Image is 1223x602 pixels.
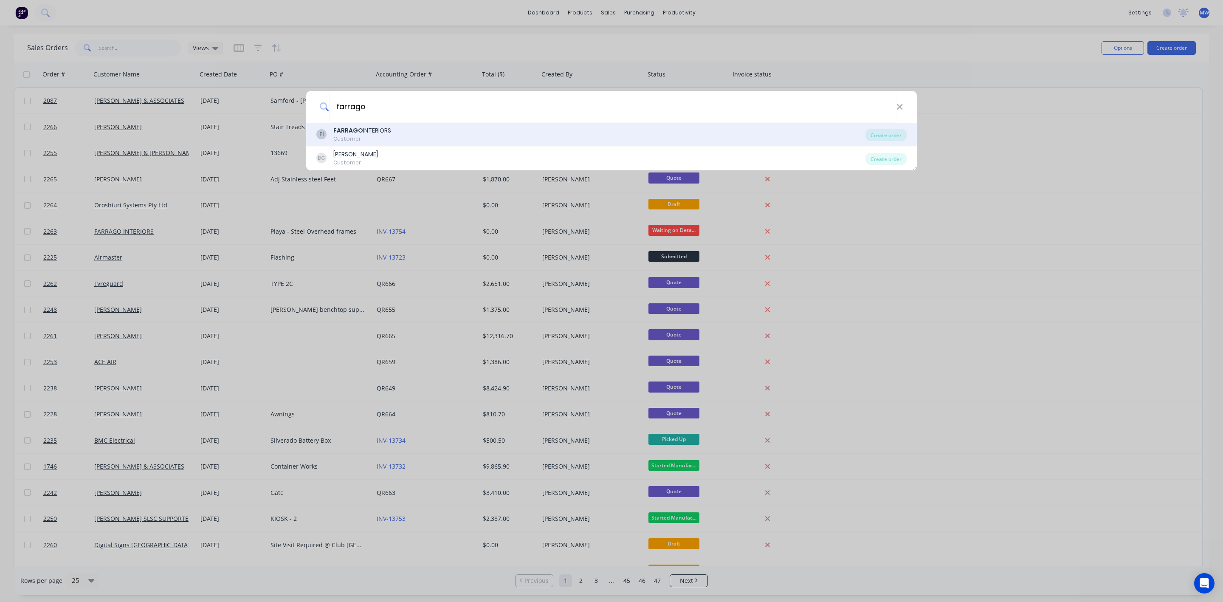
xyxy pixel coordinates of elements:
[333,150,378,159] div: [PERSON_NAME]
[333,126,391,135] div: INTERIORS
[316,153,327,163] div: BC
[333,126,363,135] b: FARRAGO
[865,129,907,141] div: Create order
[316,129,327,139] div: FI
[333,159,378,167] div: Customer
[1194,573,1215,594] div: Open Intercom Messenger
[333,135,391,143] div: Customer
[865,153,907,165] div: Create order
[329,91,896,123] input: Enter a customer name to create a new order...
